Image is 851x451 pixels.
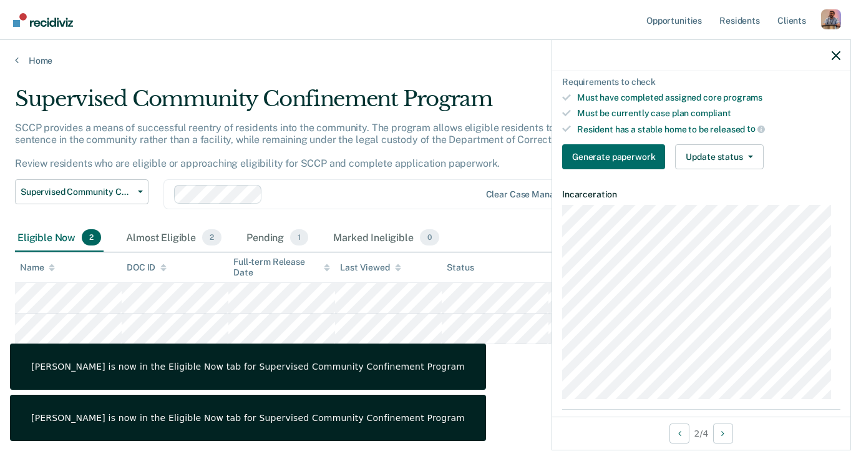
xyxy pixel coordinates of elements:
[340,262,401,273] div: Last Viewed
[420,229,439,245] span: 0
[15,86,653,122] div: Supervised Community Confinement Program
[552,417,850,450] div: 2 / 4
[447,262,474,273] div: Status
[713,424,733,444] button: Next Opportunity
[82,229,101,245] span: 2
[202,229,221,245] span: 2
[562,144,670,169] a: Navigate to form link
[233,257,330,278] div: Full-term Release Date
[486,189,573,200] div: Clear case managers
[331,224,442,252] div: Marked Ineligible
[15,122,624,170] p: SCCP provides a means of successful reentry of residents into the community. The program allows e...
[821,9,841,29] button: Profile dropdown button
[31,412,465,424] div: [PERSON_NAME] is now in the Eligible Now tab for Supervised Community Confinement Program
[577,108,840,119] div: Must be currently case plan
[562,77,840,87] div: Requirements to check
[669,424,689,444] button: Previous Opportunity
[13,13,73,27] img: Recidiviz
[31,361,465,372] div: [PERSON_NAME] is now in the Eligible Now tab for Supervised Community Confinement Program
[127,262,167,273] div: DOC ID
[747,124,765,134] span: to
[577,92,840,103] div: Must have completed assigned core
[244,224,311,252] div: Pending
[675,144,763,169] button: Update status
[290,229,308,245] span: 1
[124,224,224,252] div: Almost Eligible
[562,189,840,200] dt: Incarceration
[20,262,55,273] div: Name
[577,124,840,135] div: Resident has a stable home to be released
[723,92,762,102] span: programs
[15,224,104,252] div: Eligible Now
[21,187,133,197] span: Supervised Community Confinement Program
[691,108,731,118] span: compliant
[15,55,836,66] a: Home
[562,144,665,169] button: Generate paperwork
